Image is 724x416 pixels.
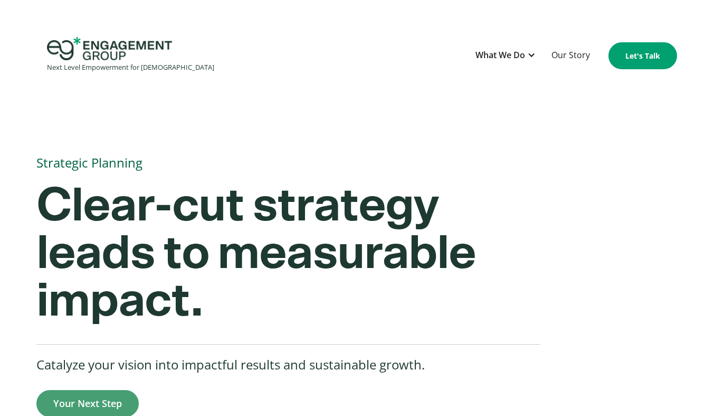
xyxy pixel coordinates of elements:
div: What We Do [475,48,525,62]
img: Engagement Group Logo Icon [47,37,172,60]
div: Next Level Empowerment for [DEMOGRAPHIC_DATA] [47,60,214,75]
p: Catalyze your vision into impactful results and sustainable growth. [36,355,540,374]
a: home [47,37,214,75]
strong: Clear-cut strategy leads to measurable impact. [36,182,475,325]
h1: Strategic Planning [36,151,666,174]
span: Phone number [221,86,281,98]
a: Our Story [546,43,595,69]
span: Organization [221,43,273,54]
a: Let's Talk [608,42,677,69]
div: What We Do [470,43,541,69]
